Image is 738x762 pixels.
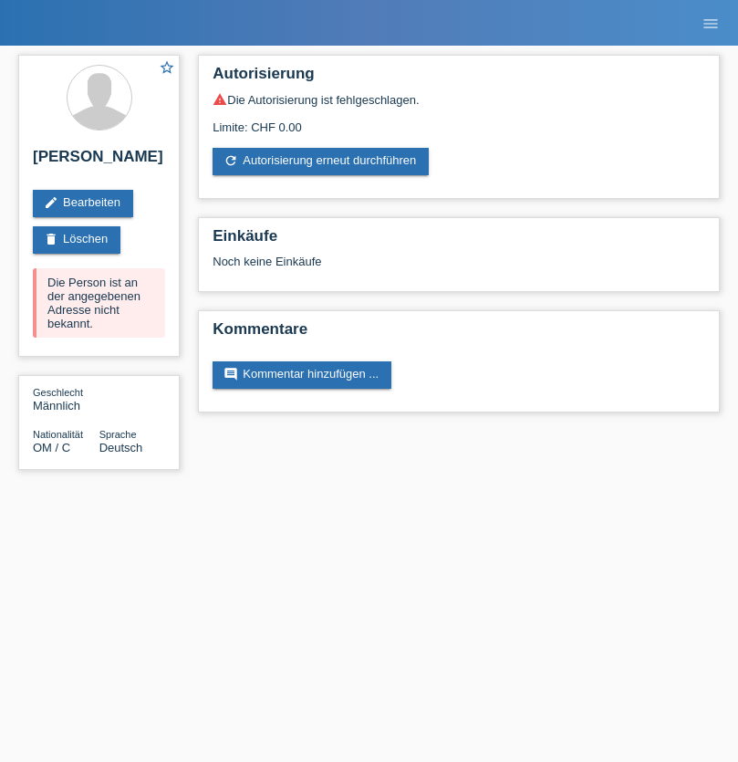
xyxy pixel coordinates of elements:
h2: Einkäufe [213,227,705,255]
div: Limite: CHF 0.00 [213,107,705,134]
a: star_border [159,59,175,78]
i: refresh [223,153,238,168]
i: warning [213,92,227,107]
i: delete [44,232,58,246]
span: Sprache [99,429,137,440]
div: Die Autorisierung ist fehlgeschlagen. [213,92,705,107]
span: Nationalität [33,429,83,440]
span: Geschlecht [33,387,83,398]
a: commentKommentar hinzufügen ... [213,361,391,389]
i: star_border [159,59,175,76]
a: editBearbeiten [33,190,133,217]
a: refreshAutorisierung erneut durchführen [213,148,429,175]
h2: Autorisierung [213,65,705,92]
div: Männlich [33,385,99,412]
span: Deutsch [99,441,143,454]
h2: Kommentare [213,320,705,348]
i: comment [223,367,238,381]
i: menu [702,15,720,33]
div: Noch keine Einkäufe [213,255,705,282]
h2: [PERSON_NAME] [33,148,165,175]
span: Oman / C / 01.01.2021 [33,441,70,454]
a: deleteLöschen [33,226,120,254]
i: edit [44,195,58,210]
div: Die Person ist an der angegebenen Adresse nicht bekannt. [33,268,165,338]
a: menu [692,17,729,28]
